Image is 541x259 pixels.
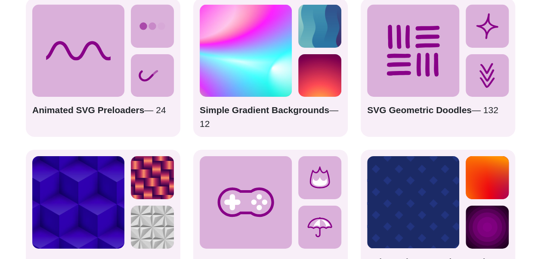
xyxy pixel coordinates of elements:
[367,105,472,115] strong: SVG Geometric Doodles
[298,5,341,48] img: alternating gradient chain from purple to green
[32,105,144,115] strong: Animated SVG Preloaders
[298,54,341,97] img: glowing yellow warming the purple vector sky
[200,5,292,97] img: colorful radial mesh gradient rainbow
[200,105,329,115] strong: Simple Gradient Backgrounds
[131,206,174,249] img: Triangular 3d panels in a pattern
[131,156,174,199] img: red shiny ribbon woven into a pattern
[32,156,124,248] img: blue-stacked-cube-pattern
[200,103,341,130] p: — 12
[32,103,174,130] p: — 24
[367,103,509,130] p: — 132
